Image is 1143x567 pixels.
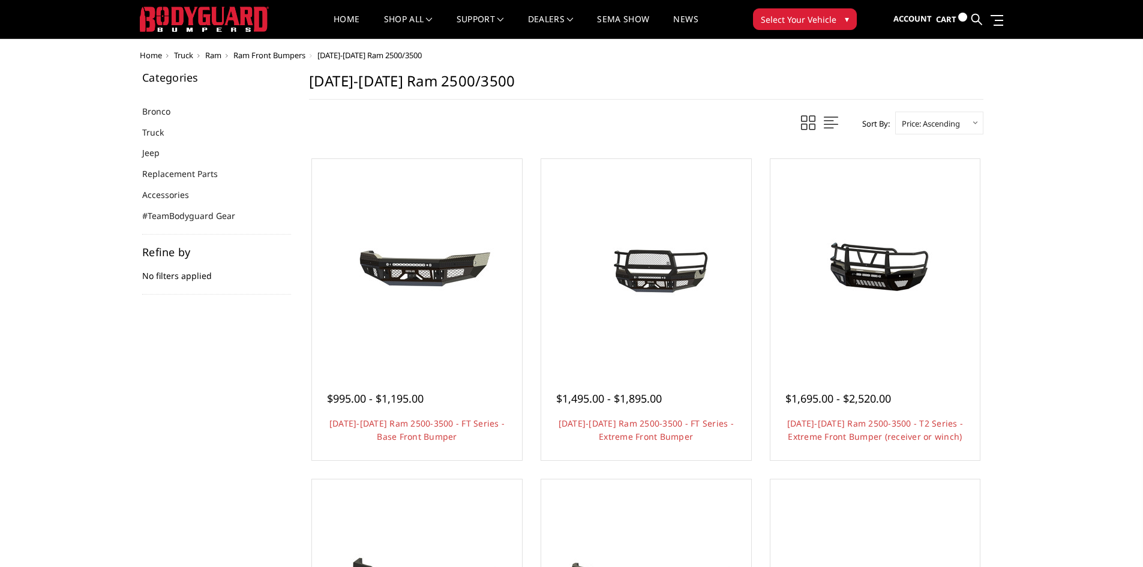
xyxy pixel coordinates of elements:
a: [DATE]-[DATE] Ram 2500-3500 - T2 Series - Extreme Front Bumper (receiver or winch) [787,418,963,442]
span: ▾ [845,13,849,25]
img: BODYGUARD BUMPERS [140,7,269,32]
a: SEMA Show [597,15,649,38]
a: shop all [384,15,433,38]
button: Select Your Vehicle [753,8,857,30]
img: 2019-2025 Ram 2500-3500 - FT Series - Base Front Bumper [321,219,513,309]
a: Ram Front Bumpers [233,50,305,61]
span: $995.00 - $1,195.00 [327,391,424,406]
h5: Categories [142,72,291,83]
a: News [673,15,698,38]
a: [DATE]-[DATE] Ram 2500-3500 - FT Series - Base Front Bumper [329,418,505,442]
a: Bronco [142,105,185,118]
a: Truck [174,50,193,61]
a: #TeamBodyguard Gear [142,209,250,222]
span: Account [893,13,932,24]
a: [DATE]-[DATE] Ram 2500-3500 - FT Series - Extreme Front Bumper [559,418,734,442]
h5: Refine by [142,247,291,257]
a: Truck [142,126,179,139]
a: 2019-2026 Ram 2500-3500 - FT Series - Extreme Front Bumper 2019-2026 Ram 2500-3500 - FT Series - ... [544,162,748,366]
span: [DATE]-[DATE] Ram 2500/3500 [317,50,422,61]
span: $1,495.00 - $1,895.00 [556,391,662,406]
span: Cart [936,14,956,25]
a: Home [140,50,162,61]
a: Support [457,15,504,38]
a: 2019-2025 Ram 2500-3500 - FT Series - Base Front Bumper [315,162,519,366]
a: 2019-2026 Ram 2500-3500 - T2 Series - Extreme Front Bumper (receiver or winch) 2019-2026 Ram 2500... [773,162,977,366]
img: 2019-2026 Ram 2500-3500 - T2 Series - Extreme Front Bumper (receiver or winch) [779,219,971,309]
span: Select Your Vehicle [761,13,836,26]
a: Replacement Parts [142,167,233,180]
span: $1,695.00 - $2,520.00 [785,391,891,406]
a: Dealers [528,15,574,38]
label: Sort By: [856,115,890,133]
div: No filters applied [142,247,291,295]
a: Accessories [142,188,204,201]
a: Account [893,3,932,35]
a: Ram [205,50,221,61]
h1: [DATE]-[DATE] Ram 2500/3500 [309,72,983,100]
a: Jeep [142,146,175,159]
a: Cart [936,3,967,36]
a: Home [334,15,359,38]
